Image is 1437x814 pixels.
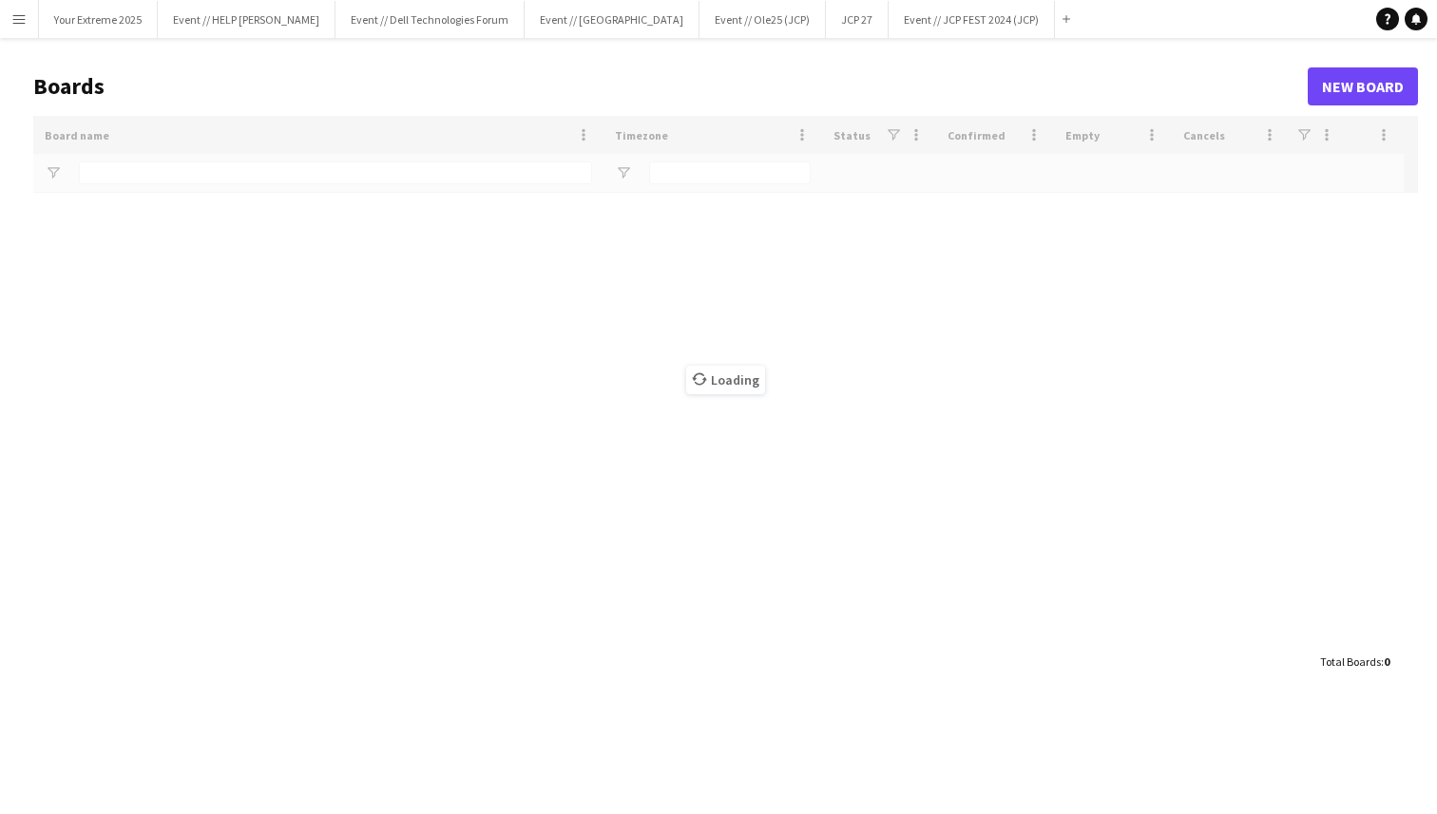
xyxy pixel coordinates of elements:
[158,1,335,38] button: Event // HELP [PERSON_NAME]
[686,366,765,394] span: Loading
[889,1,1055,38] button: Event // JCP FEST 2024 (JCP)
[39,1,158,38] button: Your Extreme 2025
[826,1,889,38] button: JCP 27
[1320,643,1389,680] div: :
[1320,654,1381,669] span: Total Boards
[1308,67,1418,105] a: New Board
[1384,654,1389,669] span: 0
[699,1,826,38] button: Event // Ole25 (JCP)
[335,1,525,38] button: Event // Dell Technologies Forum
[525,1,699,38] button: Event // [GEOGRAPHIC_DATA]
[33,72,1308,101] h1: Boards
